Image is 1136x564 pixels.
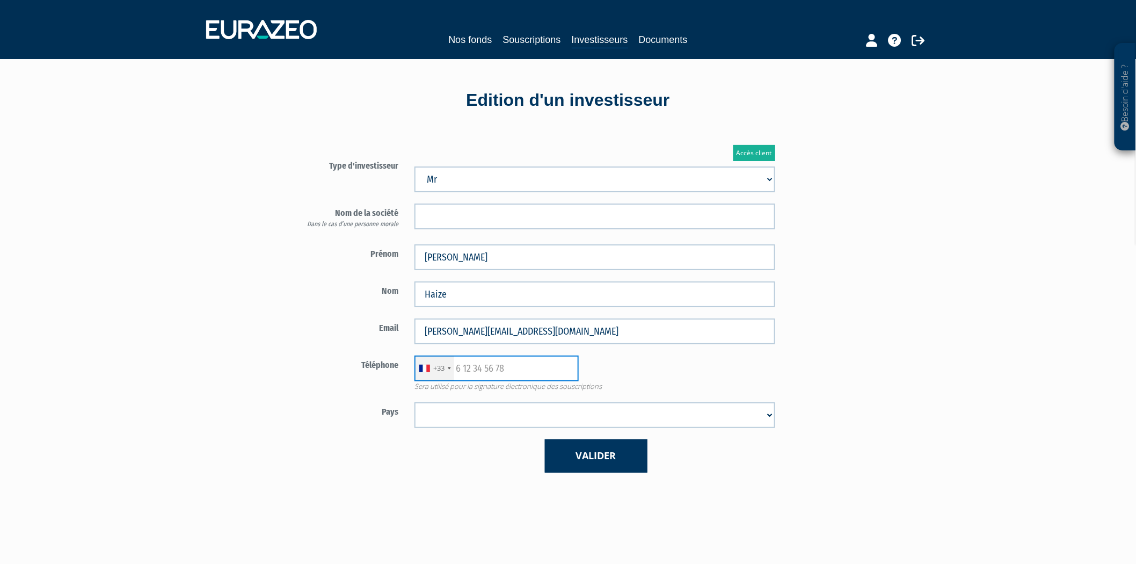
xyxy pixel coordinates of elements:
[1119,49,1132,146] p: Besoin d'aide ?
[639,32,688,47] a: Documents
[572,32,628,49] a: Investisseurs
[433,363,445,373] div: +33
[281,319,406,335] label: Email
[262,88,874,113] div: Edition d'un investisseur
[281,281,406,298] label: Nom
[503,32,560,47] a: Souscriptions
[281,402,406,418] label: Pays
[281,204,406,229] label: Nom de la société
[545,439,647,472] button: Valider
[206,20,317,39] img: 1732889491-logotype_eurazeo_blanc_rvb.png
[733,145,775,161] a: Accès client
[406,381,783,392] span: Sera utilisé pour la signature électronique des souscriptions
[281,156,406,172] label: Type d'investisseur
[281,356,406,372] label: Téléphone
[281,244,406,261] label: Prénom
[414,356,579,381] input: 6 12 34 56 78
[448,32,492,47] a: Nos fonds
[415,356,454,381] div: France: +33
[289,220,398,229] div: Dans le cas d’une personne morale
